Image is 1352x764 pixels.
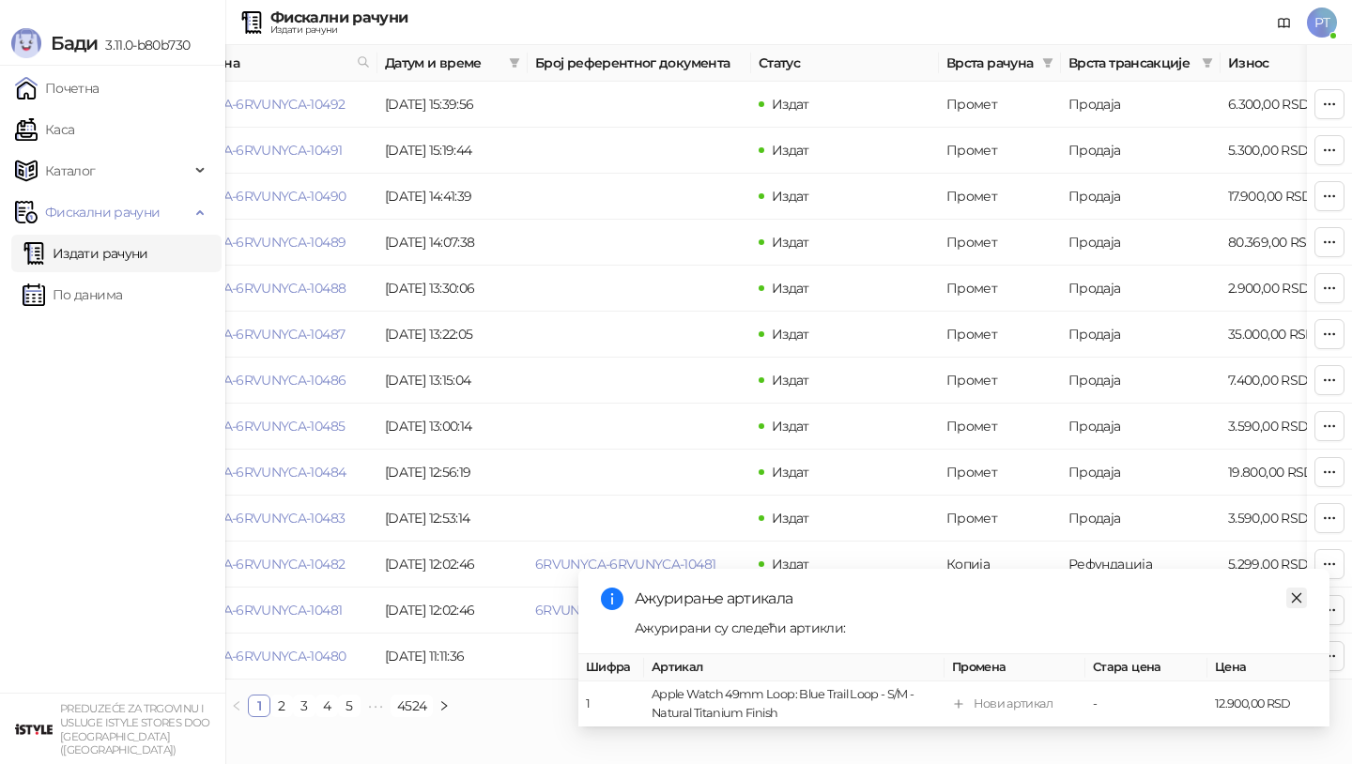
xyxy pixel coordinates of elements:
[772,418,809,435] span: Издат
[154,128,377,174] td: 6RVUNYCA-6RVUNYCA-10491
[45,152,96,190] span: Каталог
[377,220,528,266] td: [DATE] 14:07:38
[772,372,809,389] span: Издат
[154,266,377,312] td: 6RVUNYCA-6RVUNYCA-10488
[509,57,520,69] span: filter
[535,556,715,573] a: 6RVUNYCA-6RVUNYCA-10481
[154,496,377,542] td: 6RVUNYCA-6RVUNYCA-10483
[15,711,53,748] img: 64x64-companyLogo-77b92cf4-9946-4f36-9751-bf7bb5fd2c7d.png
[377,312,528,358] td: [DATE] 13:22:05
[939,312,1061,358] td: Промет
[535,602,717,619] a: 6RVUNYCA-6RVUNYCA-10292
[339,695,360,716] a: 5
[939,542,1061,588] td: Копија
[231,700,242,711] span: left
[939,174,1061,220] td: Промет
[1061,82,1221,128] td: Продаја
[1221,496,1352,542] td: 3.590,00 RSD
[1061,174,1221,220] td: Продаја
[161,280,346,297] a: 6RVUNYCA-6RVUNYCA-10488
[154,358,377,404] td: 6RVUNYCA-6RVUNYCA-10486
[161,234,346,251] a: 6RVUNYCA-6RVUNYCA-10489
[1085,681,1207,727] td: -
[939,128,1061,174] td: Промет
[154,542,377,588] td: 6RVUNYCA-6RVUNYCA-10482
[154,588,377,634] td: 6RVUNYCA-6RVUNYCA-10481
[1061,312,1221,358] td: Продаја
[1061,128,1221,174] td: Продаја
[377,588,528,634] td: [DATE] 12:02:46
[361,695,391,717] span: •••
[1221,450,1352,496] td: 19.800,00 RSD
[1061,266,1221,312] td: Продаја
[1061,45,1221,82] th: Врста трансакције
[1286,588,1307,608] a: Close
[161,510,345,527] a: 6RVUNYCA-6RVUNYCA-10483
[161,96,345,113] a: 6RVUNYCA-6RVUNYCA-10492
[161,326,345,343] a: 6RVUNYCA-6RVUNYCA-10487
[635,588,1307,610] div: Ажурирање артикала
[161,188,346,205] a: 6RVUNYCA-6RVUNYCA-10490
[939,450,1061,496] td: Промет
[1307,8,1337,38] span: PT
[161,648,346,665] a: 6RVUNYCA-6RVUNYCA-10480
[377,128,528,174] td: [DATE] 15:19:44
[377,174,528,220] td: [DATE] 14:41:39
[578,681,644,727] td: 1
[249,695,269,716] a: 1
[772,556,809,573] span: Издат
[154,312,377,358] td: 6RVUNYCA-6RVUNYCA-10487
[377,496,528,542] td: [DATE] 12:53:14
[23,235,148,272] a: Издати рачуни
[772,234,809,251] span: Издат
[225,695,248,717] li: Претходна страна
[1221,220,1352,266] td: 80.369,00 RSD
[377,358,528,404] td: [DATE] 13:15:04
[392,695,432,716] a: 4524
[338,695,361,717] li: 5
[1085,654,1207,681] th: Стара цена
[154,634,377,680] td: 6RVUNYCA-6RVUNYCA-10480
[939,266,1061,312] td: Промет
[23,276,122,313] a: По данима
[161,418,345,435] a: 6RVUNYCA-6RVUNYCA-10485
[1221,404,1352,450] td: 3.590,00 RSD
[1198,49,1217,77] span: filter
[939,45,1061,82] th: Врста рачуна
[385,53,501,73] span: Датум и време
[293,695,315,717] li: 3
[316,695,337,716] a: 4
[361,695,391,717] li: Следећих 5 Страна
[154,404,377,450] td: 6RVUNYCA-6RVUNYCA-10485
[377,542,528,588] td: [DATE] 12:02:46
[154,450,377,496] td: 6RVUNYCA-6RVUNYCA-10484
[601,588,623,610] span: info-circle
[294,695,315,716] a: 3
[772,280,809,297] span: Издат
[772,188,809,205] span: Издат
[1221,312,1352,358] td: 35.000,00 RSD
[270,25,407,35] div: Издати рачуни
[946,53,1035,73] span: Врста рачуна
[1061,220,1221,266] td: Продаја
[1290,591,1303,604] span: close
[945,654,1085,681] th: Промена
[1061,450,1221,496] td: Продаја
[1202,57,1213,69] span: filter
[391,695,433,717] li: 4524
[271,695,292,716] a: 2
[45,193,160,231] span: Фискални рачуни
[1061,404,1221,450] td: Продаја
[315,695,338,717] li: 4
[225,695,248,717] button: left
[154,82,377,128] td: 6RVUNYCA-6RVUNYCA-10492
[1221,542,1352,588] td: 5.299,00 RSD
[161,464,346,481] a: 6RVUNYCA-6RVUNYCA-10484
[161,372,346,389] a: 6RVUNYCA-6RVUNYCA-10486
[438,700,450,711] span: right
[644,681,945,727] td: Apple Watch 49mm Loop: Blue Trail Loop - S/M - Natural Titanium Finish
[644,654,945,681] th: Артикал
[1061,542,1221,588] td: Рефундација
[772,464,809,481] span: Издат
[1221,82,1352,128] td: 6.300,00 RSD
